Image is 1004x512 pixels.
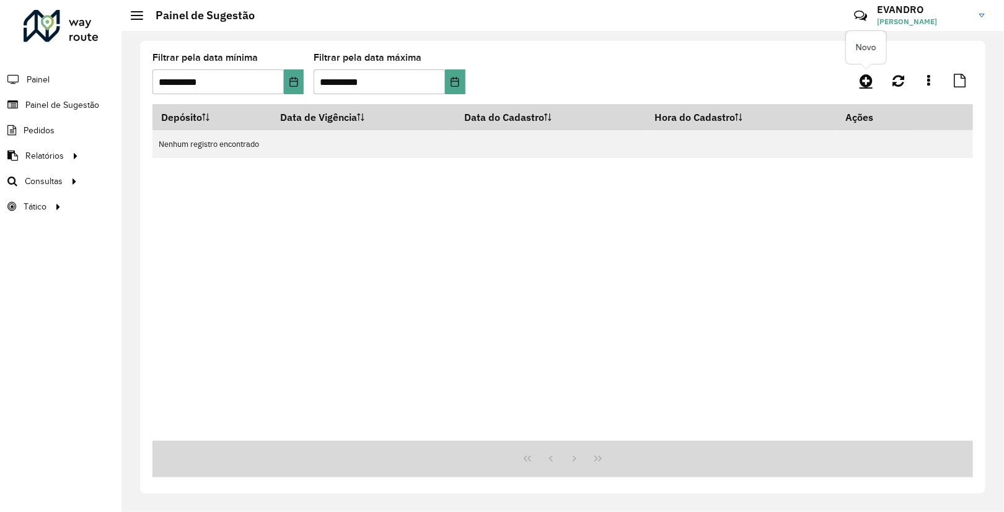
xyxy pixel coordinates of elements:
[152,50,258,65] label: Filtrar pela data mínima
[646,104,837,130] th: Hora do Cadastro
[152,104,271,130] th: Depósito
[877,4,970,15] h3: EVANDRO
[27,73,50,86] span: Painel
[456,104,646,130] th: Data do Cadastro
[24,124,55,137] span: Pedidos
[143,9,255,22] h2: Painel de Sugestão
[152,130,973,158] td: Nenhum registro encontrado
[25,99,99,112] span: Painel de Sugestão
[847,2,874,29] a: Contato Rápido
[837,104,912,130] th: Ações
[877,16,970,27] span: [PERSON_NAME]
[25,175,63,188] span: Consultas
[846,31,886,64] div: Novo
[284,69,304,94] button: Choose Date
[25,149,64,162] span: Relatórios
[24,200,46,213] span: Tático
[445,69,465,94] button: Choose Date
[314,50,421,65] label: Filtrar pela data máxima
[271,104,456,130] th: Data de Vigência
